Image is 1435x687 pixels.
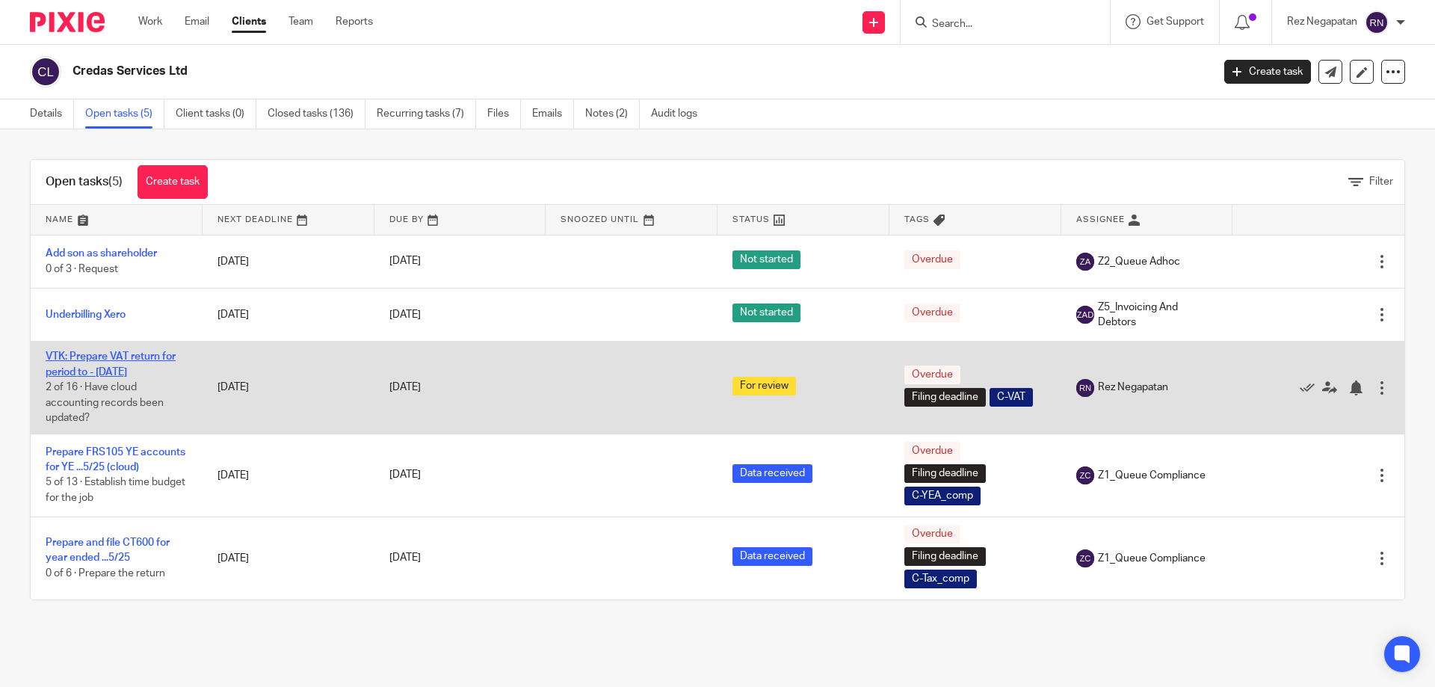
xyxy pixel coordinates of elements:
[990,388,1033,407] span: C-VAT
[203,235,374,288] td: [DATE]
[377,99,476,129] a: Recurring tasks (7)
[30,99,74,129] a: Details
[904,464,986,483] span: Filing deadline
[46,537,170,563] a: Prepare and file CT600 for year ended ...5/25
[904,487,981,505] span: C-YEA_comp
[1147,16,1204,27] span: Get Support
[46,447,185,472] a: Prepare FRS105 YE accounts for YE ...5/25 (cloud)
[1098,300,1218,330] span: Z5_Invoicing And Debtors
[138,165,208,199] a: Create task
[904,366,960,384] span: Overdue
[203,288,374,341] td: [DATE]
[46,264,118,274] span: 0 of 3 · Request
[1076,549,1094,567] img: svg%3E
[732,547,812,566] span: Data received
[1369,176,1393,187] span: Filter
[46,351,176,377] a: VTK: Prepare VAT return for period to - [DATE]
[138,14,162,29] a: Work
[585,99,640,129] a: Notes (2)
[732,250,800,269] span: Not started
[232,14,266,29] a: Clients
[904,525,960,543] span: Overdue
[46,309,126,320] a: Underbilling Xero
[203,342,374,434] td: [DATE]
[1287,14,1357,29] p: Rez Negapatan
[389,553,421,564] span: [DATE]
[904,442,960,460] span: Overdue
[1300,380,1322,395] a: Mark as done
[30,56,61,87] img: svg%3E
[732,464,812,483] span: Data received
[904,250,960,269] span: Overdue
[288,14,313,29] a: Team
[1098,254,1180,269] span: Z2_Queue Adhoc
[1076,253,1094,271] img: svg%3E
[904,304,960,322] span: Overdue
[46,174,123,190] h1: Open tasks
[1076,306,1094,324] img: svg%3E
[904,388,986,407] span: Filing deadline
[185,14,209,29] a: Email
[904,547,986,566] span: Filing deadline
[1076,379,1094,397] img: svg%3E
[1224,60,1311,84] a: Create task
[651,99,709,129] a: Audit logs
[389,382,421,392] span: [DATE]
[108,176,123,188] span: (5)
[1076,466,1094,484] img: svg%3E
[30,12,105,32] img: Pixie
[268,99,365,129] a: Closed tasks (136)
[732,215,770,224] span: Status
[904,570,977,588] span: C-Tax_comp
[203,517,374,600] td: [DATE]
[46,248,157,259] a: Add son as shareholder
[904,215,930,224] span: Tags
[1098,380,1168,395] span: Rez Negapatan
[532,99,574,129] a: Emails
[561,215,639,224] span: Snoozed Until
[85,99,164,129] a: Open tasks (5)
[46,382,164,423] span: 2 of 16 · Have cloud accounting records been updated?
[732,377,796,395] span: For review
[389,470,421,481] span: [DATE]
[931,18,1065,31] input: Search
[203,434,374,517] td: [DATE]
[389,256,421,267] span: [DATE]
[72,64,976,79] h2: Credas Services Ltd
[389,309,421,320] span: [DATE]
[1098,551,1206,566] span: Z1_Queue Compliance
[1098,468,1206,483] span: Z1_Queue Compliance
[46,478,185,504] span: 5 of 13 · Establish time budget for the job
[336,14,373,29] a: Reports
[176,99,256,129] a: Client tasks (0)
[1365,10,1389,34] img: svg%3E
[487,99,521,129] a: Files
[732,304,800,322] span: Not started
[46,568,165,579] span: 0 of 6 · Prepare the return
